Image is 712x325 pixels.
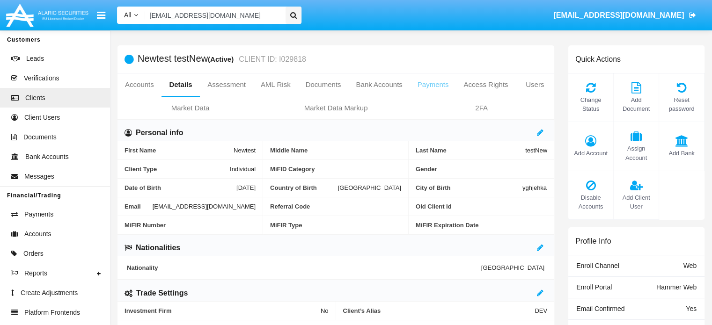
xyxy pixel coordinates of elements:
[338,184,401,191] span: [GEOGRAPHIC_DATA]
[410,73,456,96] a: Payments
[138,54,306,65] h5: Newtest testNew
[664,149,699,158] span: Add Bank
[24,209,53,219] span: Payments
[416,166,547,173] span: Gender
[575,55,621,64] h6: Quick Actions
[664,95,699,113] span: Reset password
[576,283,612,291] span: Enroll Portal
[125,203,153,210] span: Email
[24,73,59,83] span: Verifications
[348,73,410,96] a: Bank Accounts
[24,113,60,123] span: Client Users
[125,166,230,173] span: Client Type
[23,249,44,259] span: Orders
[576,305,624,312] span: Email Confirmed
[127,264,481,271] span: Nationality
[416,147,525,154] span: Last Name
[21,288,78,298] span: Create Adjustments
[573,193,609,211] span: Disable Accounts
[153,203,256,210] span: [EMAIL_ADDRESS][DOMAIN_NAME]
[686,305,697,312] span: Yes
[416,203,547,210] span: Old Client Id
[343,307,535,314] span: Client’s Alias
[236,56,306,63] small: CLIENT ID: I029818
[573,149,609,158] span: Add Account
[24,308,80,318] span: Platform Frontends
[270,222,401,229] span: MiFIR Type
[618,193,654,211] span: Add Client User
[525,147,547,154] span: testNew
[125,307,321,314] span: Investment Firm
[24,229,51,239] span: Accounts
[5,1,90,29] img: Logo image
[24,268,47,278] span: Reports
[481,264,544,271] span: [GEOGRAPHIC_DATA]
[117,97,263,119] a: Market Data
[253,73,298,96] a: AML Risk
[136,128,183,138] h6: Personal info
[234,147,256,154] span: Newtest
[515,73,554,96] a: Users
[23,132,57,142] span: Documents
[553,11,684,19] span: [EMAIL_ADDRESS][DOMAIN_NAME]
[573,95,609,113] span: Change Status
[125,222,256,229] span: MiFIR Number
[683,262,697,269] span: Web
[321,307,329,314] span: No
[136,243,180,253] h6: Nationalities
[230,166,256,173] span: Individual
[270,184,338,191] span: Country of Birth
[200,73,253,96] a: Assessment
[576,262,619,269] span: Enroll Channel
[25,152,69,162] span: Bank Accounts
[535,307,547,314] span: DEV
[125,147,234,154] span: First Name
[270,203,401,210] span: Referral Code
[270,166,401,173] span: MiFID Category
[263,97,409,119] a: Market Data Markup
[161,73,200,96] a: Details
[236,184,256,191] span: [DATE]
[136,288,188,298] h6: Trade Settings
[298,73,349,96] a: Documents
[26,54,44,64] span: Leads
[522,184,547,191] span: yghjehka
[456,73,515,96] a: Access Rights
[117,73,161,96] a: Accounts
[575,237,611,246] h6: Profile Info
[24,172,54,181] span: Messages
[125,184,236,191] span: Date of Birth
[25,93,45,103] span: Clients
[270,147,401,154] span: Middle Name
[117,10,145,20] a: All
[656,283,697,291] span: Hammer Web
[618,144,654,162] span: Assign Account
[145,7,282,24] input: Search
[416,184,522,191] span: City of Birth
[618,95,654,113] span: Add Document
[124,11,132,19] span: All
[409,97,554,119] a: 2FA
[208,54,236,65] div: (Active)
[416,222,547,229] span: MiFIR Expiration Date
[549,2,700,29] a: [EMAIL_ADDRESS][DOMAIN_NAME]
